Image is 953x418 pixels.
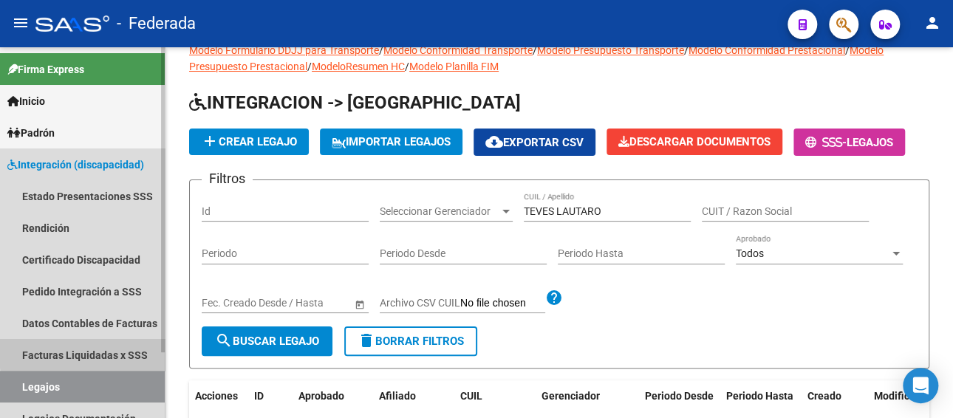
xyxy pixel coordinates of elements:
[736,247,764,259] span: Todos
[645,390,714,402] span: Periodo Desde
[380,297,460,309] span: Archivo CSV CUIL
[7,61,84,78] span: Firma Express
[298,390,344,402] span: Aprobado
[474,129,595,156] button: Exportar CSV
[202,168,253,189] h3: Filtros
[201,132,219,150] mat-icon: add
[874,390,927,402] span: Modificado
[332,135,451,148] span: IMPORTAR LEGAJOS
[923,14,941,32] mat-icon: person
[807,390,841,402] span: Creado
[312,61,405,72] a: ModeloResumen HC
[607,129,782,155] button: Descargar Documentos
[254,390,264,402] span: ID
[7,157,144,173] span: Integración (discapacidad)
[195,390,238,402] span: Acciones
[320,129,462,155] button: IMPORTAR LEGAJOS
[903,368,938,403] div: Open Intercom Messenger
[215,332,233,349] mat-icon: search
[189,92,521,113] span: INTEGRACION -> [GEOGRAPHIC_DATA]
[358,335,464,348] span: Borrar Filtros
[379,390,416,402] span: Afiliado
[793,129,905,156] button: -Legajos
[409,61,499,72] a: Modelo Planilla FIM
[542,390,600,402] span: Gerenciador
[726,390,793,402] span: Periodo Hasta
[805,136,847,149] span: -
[380,205,499,218] span: Seleccionar Gerenciador
[268,297,341,309] input: Fecha fin
[7,125,55,141] span: Padrón
[344,326,477,356] button: Borrar Filtros
[201,135,297,148] span: Crear Legajo
[537,44,684,56] a: Modelo Presupuesto Transporte
[352,296,367,312] button: Open calendar
[383,44,533,56] a: Modelo Conformidad Transporte
[215,335,319,348] span: Buscar Legajo
[689,44,845,56] a: Modelo Conformidad Prestacional
[7,93,45,109] span: Inicio
[460,297,545,310] input: Archivo CSV CUIL
[202,326,332,356] button: Buscar Legajo
[485,136,584,149] span: Exportar CSV
[847,136,893,149] span: Legajos
[485,133,503,151] mat-icon: cloud_download
[460,390,482,402] span: CUIL
[202,297,256,309] input: Fecha inicio
[358,332,375,349] mat-icon: delete
[12,14,30,32] mat-icon: menu
[189,129,309,155] button: Crear Legajo
[117,7,196,40] span: - Federada
[545,289,563,306] mat-icon: help
[189,44,379,56] a: Modelo Formulario DDJJ para Transporte
[618,135,771,148] span: Descargar Documentos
